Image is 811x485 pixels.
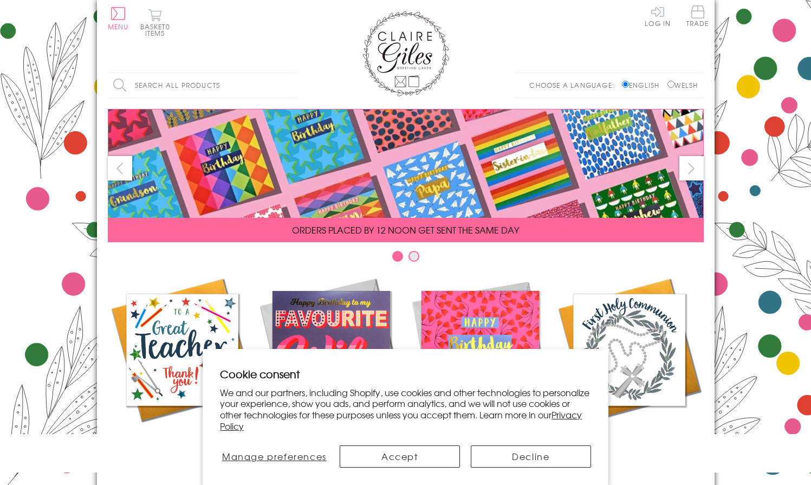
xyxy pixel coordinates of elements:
button: Menu [108,7,129,30]
a: Privacy Policy [220,408,582,432]
img: Claire Giles Greetings Cards [362,11,449,96]
p: Choose a language: [529,80,620,90]
a: Communion and Confirmation [555,275,704,458]
a: Birthdays [406,275,555,445]
input: Welsh [667,81,674,88]
span: 0 items [145,22,170,38]
span: ORDERS PLACED BY 12 NOON GET SENT THE SAME DAY [292,223,519,236]
a: Trade [686,5,709,29]
span: Menu [108,22,129,31]
input: Search [287,73,297,98]
span: Academic [154,432,210,445]
input: Search all products [108,73,297,98]
button: prev [108,156,132,180]
button: next [679,156,704,180]
span: Communion and Confirmation [583,432,675,458]
span: Manage preferences [222,450,327,463]
p: We and our partners, including Shopify, use cookies and other technologies to personalize your ex... [220,387,591,432]
div: Carousel Pagination [108,250,704,267]
a: Log In [645,5,671,27]
button: Manage preferences [220,445,328,468]
button: Basket0 items [140,9,170,36]
button: Decline [471,445,591,468]
label: Welsh [667,80,698,90]
h2: Cookie consent [220,366,591,381]
button: Carousel Page 1 (Current Slide) [392,251,403,262]
button: Carousel Page 2 [408,251,419,262]
button: Accept [340,445,460,468]
span: Trade [686,5,709,27]
a: New Releases [257,275,406,445]
label: English [622,80,665,90]
a: Academic [108,275,257,445]
input: English [622,81,629,88]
